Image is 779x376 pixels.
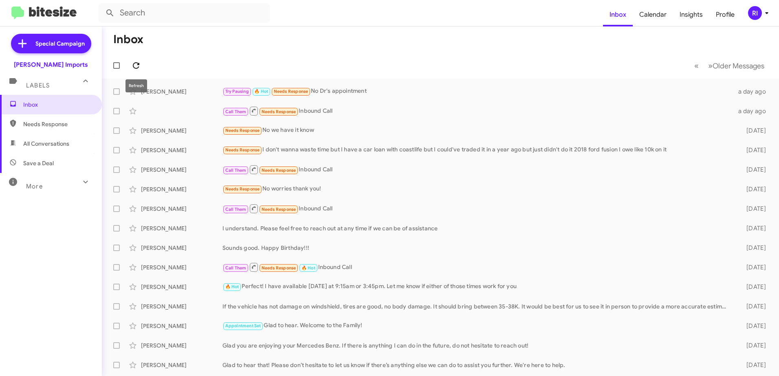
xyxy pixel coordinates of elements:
div: [DATE] [733,283,772,291]
input: Search [99,3,270,23]
div: [PERSON_NAME] [141,244,222,252]
a: Calendar [633,3,673,26]
span: 🔥 Hot [301,265,315,271]
div: Glad you are enjoying your Mercedes Benz. If there is anything I can do in the future, do not hes... [222,341,733,350]
div: I don't wanna waste time but I have a car loan with coastlife but I could've traded it in a year ... [222,145,733,155]
span: Needs Response [262,109,296,114]
div: RI [748,6,762,20]
h1: Inbox [113,33,143,46]
span: » [708,61,713,71]
div: Inbound Call [222,164,733,175]
div: a day ago [733,87,772,96]
a: Profile [709,3,741,26]
div: [DATE] [733,302,772,310]
div: [PERSON_NAME] Imports [14,61,88,69]
div: [DATE] [733,166,772,174]
div: I understand. Please feel free to reach out at any time if we can be of assistance [222,224,733,232]
div: [PERSON_NAME] [141,87,222,96]
div: Perfect! I have available [DATE] at 9:15am or 3:45pm. Let me know if either of those times work f... [222,282,733,291]
div: [PERSON_NAME] [141,263,222,271]
span: Appointment Set [225,323,261,328]
div: If the vehicle has not damage on windshield, tires are good, no body damage. It should bring betw... [222,302,733,310]
div: [PERSON_NAME] [141,224,222,232]
div: [DATE] [733,361,772,369]
button: RI [741,6,770,20]
div: [DATE] [733,322,772,330]
div: [DATE] [733,224,772,232]
span: Call Them [225,168,246,173]
div: [DATE] [733,244,772,252]
span: Needs Response [23,120,92,128]
span: 🔥 Hot [225,284,239,289]
div: [PERSON_NAME] [141,127,222,135]
button: Previous [689,57,704,74]
span: Save a Deal [23,159,54,167]
span: Call Them [225,109,246,114]
div: [DATE] [733,146,772,154]
div: [PERSON_NAME] [141,205,222,213]
a: Insights [673,3,709,26]
div: [PERSON_NAME] [141,283,222,291]
nav: Page navigation example [690,57,769,74]
div: No we have it know [222,126,733,135]
div: No Dr's appointment [222,87,733,96]
a: Inbox [603,3,633,26]
div: [DATE] [733,127,772,135]
div: [PERSON_NAME] [141,166,222,174]
span: Older Messages [713,61,764,70]
span: Needs Response [262,168,296,173]
div: [PERSON_NAME] [141,361,222,369]
div: Inbound Call [222,262,733,272]
div: No worries thank you! [222,184,733,194]
span: Needs Response [225,186,260,192]
div: [PERSON_NAME] [141,322,222,330]
span: Needs Response [274,89,308,94]
div: Glad to hear. Welcome to the Family! [222,321,733,330]
span: Labels [26,82,50,89]
div: a day ago [733,107,772,115]
span: More [26,183,43,190]
div: [DATE] [733,263,772,271]
span: Call Them [225,265,246,271]
div: [PERSON_NAME] [141,302,222,310]
div: Inbound Call [222,106,733,116]
span: « [694,61,699,71]
div: Glad to hear that! Please don’t hesitate to let us know if there’s anything else we can do to ass... [222,361,733,369]
div: Inbound Call [222,203,733,214]
span: Inbox [23,101,92,109]
span: Needs Response [225,128,260,133]
span: Special Campaign [35,39,85,48]
span: Needs Response [262,207,296,212]
span: Needs Response [225,147,260,153]
div: [PERSON_NAME] [141,185,222,193]
div: [DATE] [733,205,772,213]
button: Next [703,57,769,74]
span: Try Pausing [225,89,249,94]
div: Sounds good. Happy Birthday!!! [222,244,733,252]
span: All Conversations [23,140,69,148]
div: Refresh [125,79,147,92]
span: 🔥 Hot [254,89,268,94]
div: [PERSON_NAME] [141,146,222,154]
div: [DATE] [733,185,772,193]
span: Needs Response [262,265,296,271]
a: Special Campaign [11,34,91,53]
span: Call Them [225,207,246,212]
div: [DATE] [733,341,772,350]
div: [PERSON_NAME] [141,341,222,350]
